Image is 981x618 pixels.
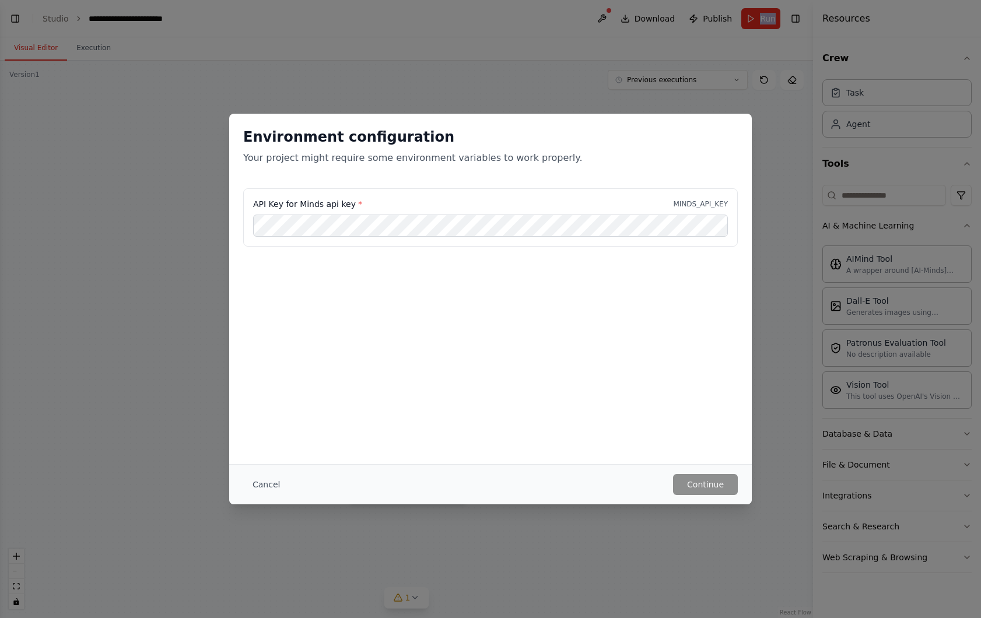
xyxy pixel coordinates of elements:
[243,151,738,165] p: Your project might require some environment variables to work properly.
[253,198,362,210] label: API Key for Minds api key
[674,199,728,209] p: MINDS_API_KEY
[243,474,289,495] button: Cancel
[673,474,738,495] button: Continue
[243,128,738,146] h2: Environment configuration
